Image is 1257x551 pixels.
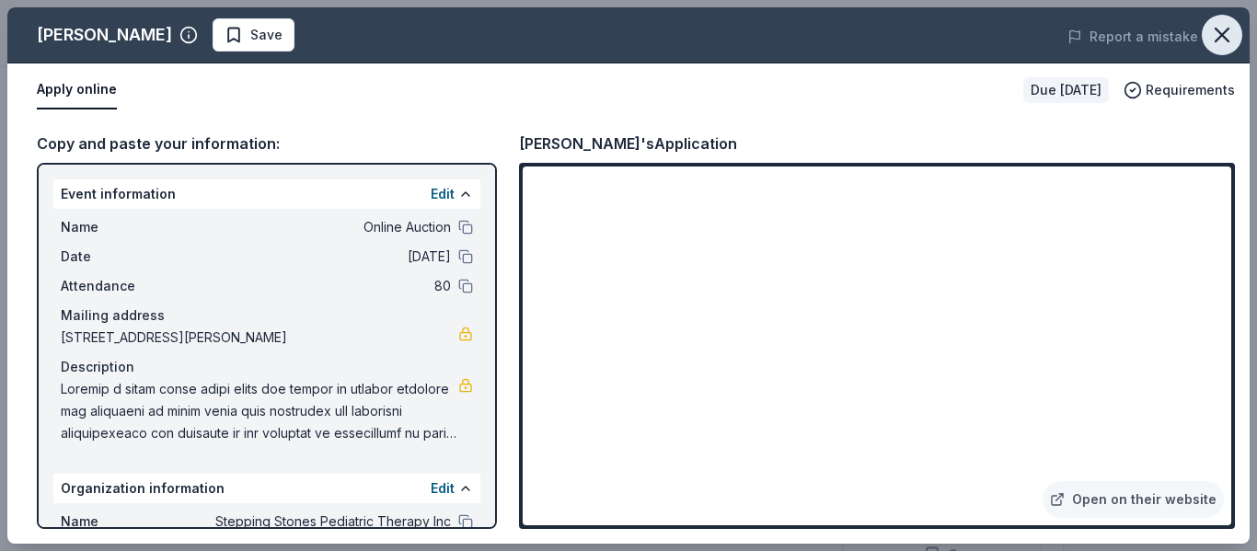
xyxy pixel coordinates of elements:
span: Online Auction [184,216,451,238]
button: Save [213,18,294,52]
div: [PERSON_NAME]'s Application [519,132,737,155]
span: Date [61,246,184,268]
div: [PERSON_NAME] [37,20,172,50]
button: Report a mistake [1067,26,1198,48]
div: Due [DATE] [1023,77,1109,103]
span: Loremip d sitam conse adipi elits doe tempor in utlabor etdolore mag aliquaeni ad minim venia qui... [61,378,458,444]
div: Mailing address [61,304,473,327]
span: [DATE] [184,246,451,268]
a: Open on their website [1043,481,1224,518]
button: Edit [431,183,455,205]
span: Attendance [61,275,184,297]
div: Organization information [53,474,480,503]
button: Edit [431,477,455,499]
span: Name [61,511,184,533]
div: Description [61,356,473,378]
div: Event information [53,179,480,209]
div: Copy and paste your information: [37,132,497,155]
span: 80 [184,275,451,297]
span: Requirements [1146,79,1235,101]
span: [STREET_ADDRESS][PERSON_NAME] [61,327,458,349]
button: Apply online [37,71,117,109]
span: Name [61,216,184,238]
span: Save [250,24,283,46]
button: Requirements [1124,79,1235,101]
span: Stepping Stones Pediatric Therapy Inc [184,511,451,533]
